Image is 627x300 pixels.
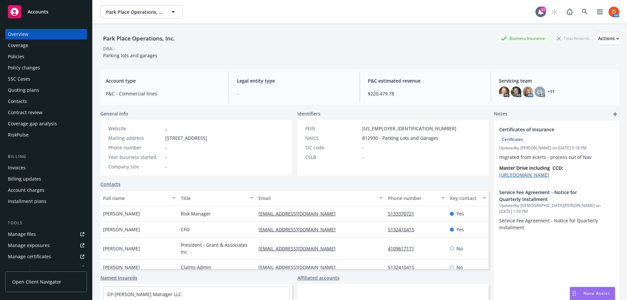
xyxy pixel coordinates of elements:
[103,210,140,217] span: [PERSON_NAME]
[8,185,44,195] div: Account charges
[388,245,420,252] a: 4109617171
[297,110,320,117] span: Identifiers
[5,185,87,195] a: Account charges
[8,40,28,51] div: Coverage
[108,154,163,161] div: Year business started
[5,229,87,239] a: Manage files
[456,264,463,271] span: No
[5,107,87,118] a: Contract review
[8,174,41,184] div: Billing updates
[8,85,39,95] div: Quoting plans
[5,220,87,226] div: Tools
[5,196,87,207] a: Installment plans
[362,125,456,132] span: [US_EMPLOYER_IDENTIFICATION_NUMBER]
[103,45,115,52] div: DBA: -
[8,196,46,207] div: Installment plans
[499,172,549,178] a: [URL][DOMAIN_NAME]
[5,162,87,173] a: Invoices
[388,211,420,217] a: 5133370721
[106,9,163,15] span: Park Place Operations, Inc.
[8,118,57,129] div: Coverage gap analysis
[499,217,599,231] span: Service Fee Agreement - Notice for Quarterly Installment
[5,40,87,51] a: Coverage
[237,90,352,97] span: -
[165,163,167,170] span: -
[8,74,30,84] div: SSC Cases
[108,125,163,132] div: Website
[5,74,87,84] a: SSC Cases
[494,184,619,236] div: Service Fee Agreement - Notice for Quarterly InstallmentUpdatedby [DEMOGRAPHIC_DATA][PERSON_NAME]...
[5,118,87,129] a: Coverage gap analysis
[305,144,360,151] div: SIC code
[368,77,483,84] span: P&C estimated revenue
[12,278,61,285] span: Open Client Navigator
[584,290,610,296] span: Nova Assist
[305,125,360,132] div: FEIN
[499,203,614,214] span: Updated by [DEMOGRAPHIC_DATA][PERSON_NAME] on [DATE] 1:59 PM
[5,262,87,273] a: Manage claims
[5,251,87,262] a: Manage certificates
[8,229,36,239] div: Manage files
[523,87,533,97] img: photo
[456,245,463,252] span: No
[456,226,464,233] span: Yes
[259,264,341,270] a: [EMAIL_ADDRESS][DOMAIN_NAME]
[181,195,246,202] div: Title
[5,29,87,39] a: Overview
[5,240,87,251] span: Manage exposures
[593,5,607,18] a: Switch app
[499,77,614,84] span: Servicing team
[237,77,352,84] span: Legal entity type
[8,162,26,173] div: Invoices
[563,5,576,18] a: Report a Bug
[8,96,27,107] div: Contacts
[181,264,211,271] span: Claims Admin
[388,264,420,270] a: 5132410415
[100,110,128,117] span: General info
[259,211,341,217] a: [EMAIL_ADDRESS][DOMAIN_NAME]
[540,7,546,12] div: 13
[537,88,543,95] span: CS
[106,77,221,84] span: Account type
[368,90,483,97] span: $220,479.78
[100,34,177,43] div: Park Place Operations, Inc.
[107,291,181,297] a: CP-[PERSON_NAME] Manager LLC
[598,32,619,45] button: Actions
[181,241,253,255] span: President - Grant & Associates Inc
[108,135,163,141] div: Mailing address
[259,195,375,202] div: Email
[8,240,50,251] div: Manage exposures
[8,51,24,62] div: Policies
[181,226,190,233] span: CFO
[8,262,41,273] div: Manage claims
[548,5,561,18] a: Start snowing
[165,135,207,141] span: [STREET_ADDRESS]
[165,125,167,132] a: -
[8,251,51,262] div: Manage certificates
[385,190,448,206] button: Phone number
[8,63,40,73] div: Policy changes
[103,52,157,59] span: Parking lots and garages
[388,195,438,202] div: Phone number
[494,121,619,184] div: Certificates of InsuranceCertificatesUpdatedby [PERSON_NAME] on [DATE] 5:18 PMmigrated from ecert...
[259,226,341,233] a: [EMAIL_ADDRESS][DOMAIN_NAME]
[103,245,140,252] span: [PERSON_NAME]
[100,274,137,281] a: Named insureds
[494,110,507,118] span: Notes
[5,96,87,107] a: Contacts
[297,274,340,281] a: Affiliated accounts
[499,189,597,203] span: Service Fee Agreement - Notice for Quarterly Installment
[305,154,360,161] div: CSLB
[450,195,479,202] div: Key contact
[5,3,87,21] a: Accounts
[106,90,221,97] span: P&C - Commercial lines
[100,5,183,18] button: Park Place Operations, Inc.
[259,245,341,252] a: [EMAIL_ADDRESS][DOMAIN_NAME]
[8,29,28,39] div: Overview
[609,7,619,17] img: photo
[108,163,163,170] div: Company size
[362,144,364,151] span: -
[103,195,168,202] div: Full name
[578,5,591,18] a: Search
[181,210,211,217] span: Risk Manager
